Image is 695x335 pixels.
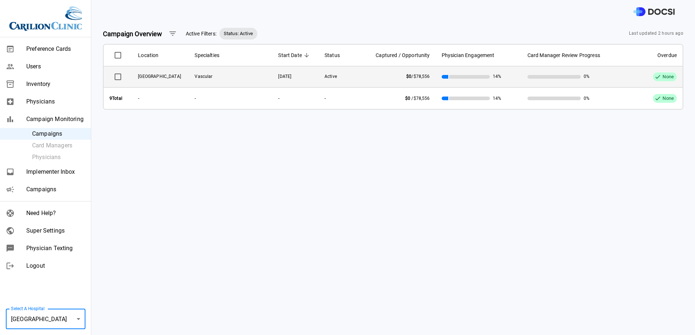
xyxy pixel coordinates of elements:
[26,261,85,270] span: Logout
[361,51,430,60] span: Captured / Opportunity
[406,74,430,79] span: /
[319,87,355,109] th: -
[195,51,219,60] span: Specialties
[406,74,411,79] span: $0
[527,51,600,60] span: Card Manager Review Progress
[26,115,85,124] span: Campaign Monitoring
[660,74,677,80] span: None
[442,51,495,60] span: Physician Engagement
[138,51,183,60] span: Location
[493,74,501,80] span: 14%
[189,87,272,109] th: -
[633,7,675,16] img: DOCSI Logo
[26,62,85,71] span: Users
[414,96,430,101] span: $78,556
[442,51,516,60] span: Physician Engagement
[325,74,337,79] span: Active
[110,96,122,101] strong: 9 Total
[527,51,610,60] span: Card Manager Review Progress
[660,94,677,103] span: None
[6,309,85,329] div: [GEOGRAPHIC_DATA]
[26,80,85,89] span: Inventory
[138,74,181,79] span: Roanoke Memorial Hospital
[26,244,85,253] span: Physician Texting
[278,74,291,79] span: 08/29/2025
[32,129,85,138] span: Campaigns
[219,30,257,37] span: Status: Active
[272,87,319,109] th: -
[621,51,677,60] span: Overdue
[26,45,85,53] span: Preference Cards
[195,51,266,60] span: Specialties
[26,167,85,176] span: Implementer Inbox
[11,305,45,312] label: Select A Hospital
[405,96,430,101] span: /
[657,51,677,60] span: Overdue
[414,74,430,79] span: $78,556
[278,51,302,60] span: Start Date
[629,30,683,37] span: Last updated 2 hours ago
[186,30,216,38] span: Active Filters:
[138,51,158,60] span: Location
[103,30,162,38] strong: Campaign Overview
[26,185,85,194] span: Campaigns
[195,74,212,79] span: Vascular
[26,209,85,218] span: Need Help?
[132,87,189,109] th: -
[405,96,410,101] span: $0
[493,94,501,103] span: 14%
[26,226,85,235] span: Super Settings
[584,94,590,103] span: 0%
[376,51,430,60] span: Captured / Opportunity
[278,51,313,60] span: Start Date
[9,6,82,31] img: Site Logo
[584,74,590,80] span: 0%
[325,51,349,60] span: Status
[26,97,85,106] span: Physicians
[325,51,340,60] span: Status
